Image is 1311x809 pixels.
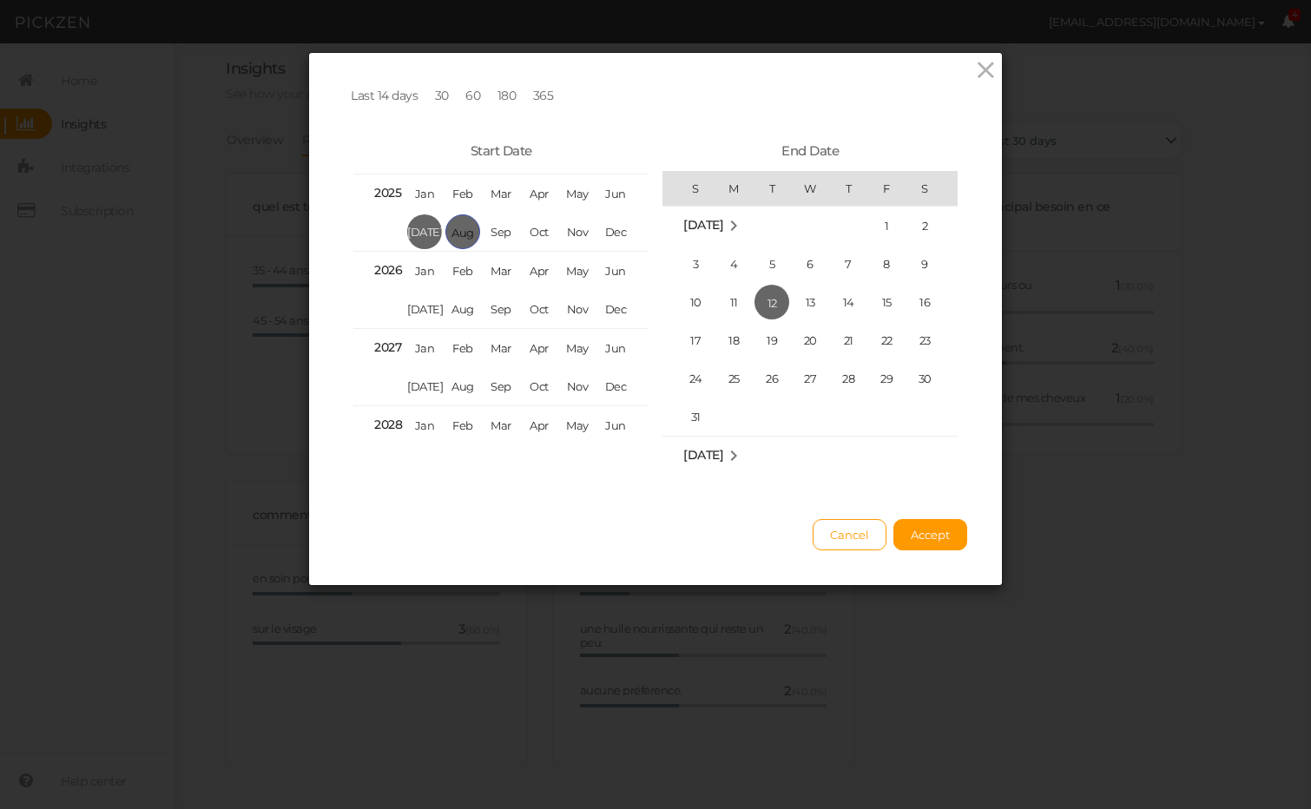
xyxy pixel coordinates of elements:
span: Dec [598,369,633,404]
span: 25 [716,361,751,396]
span: May [560,408,595,443]
span: Feb [445,253,480,288]
span: Accept [911,528,950,542]
span: Last 14 days [351,88,418,103]
td: May 2028 [558,405,596,444]
span: 1 [869,208,904,243]
th: T [753,171,791,206]
td: August 2025 [444,213,482,252]
span: 29 [869,361,904,396]
span: 9 [907,247,942,281]
td: Wednesday August 13 2025 [791,283,829,321]
td: Tuesday August 12 2025 [753,283,791,321]
td: September 2026 [482,290,520,329]
span: 8 [869,247,904,281]
td: November 2027 [558,367,596,406]
span: Jun [598,408,633,443]
td: April 2025 [520,174,558,213]
th: S [906,171,958,206]
span: Oct [522,292,557,326]
td: Monday August 18 2025 [715,321,753,359]
td: Monday August 11 2025 [715,283,753,321]
td: April 2027 [520,328,558,367]
td: Sunday August 31 2025 [662,398,715,437]
td: Sunday August 3 2025 [662,245,715,283]
td: Monday August 4 2025 [715,245,753,283]
td: February 2028 [444,405,482,444]
span: Aug [445,369,480,404]
td: March 2028 [482,405,520,444]
th: M [715,171,753,206]
span: [DATE] [683,217,723,233]
span: Jan [407,408,442,443]
span: Jun [598,176,633,211]
td: May 2026 [558,251,596,290]
td: Saturday August 30 2025 [906,359,958,398]
span: Feb [445,331,480,365]
td: Tuesday August 5 2025 [753,245,791,283]
td: June 2025 [596,174,649,213]
span: Sep [484,292,518,326]
td: September 2027 [482,367,520,406]
td: October 2025 [520,213,558,252]
span: Nov [560,369,595,404]
span: 16 [907,285,942,319]
td: May 2025 [558,174,596,213]
td: Friday August 8 2025 [867,245,906,283]
span: 15 [869,285,904,319]
td: February 2027 [444,328,482,367]
button: Accept [893,519,967,550]
span: 11 [716,285,751,319]
tr: Week 5 [662,359,958,398]
span: [DATE] [407,292,442,326]
span: [DATE] [407,369,442,404]
td: Friday August 15 2025 [867,283,906,321]
span: Jan [407,331,442,365]
span: Apr [522,331,557,365]
td: December 2027 [596,367,649,406]
span: Apr [522,253,557,288]
span: 5 [754,247,789,281]
td: Monday August 25 2025 [715,359,753,398]
td: February 2025 [444,174,482,213]
span: Dec [598,214,633,249]
td: 2026 [353,251,405,290]
td: Thursday August 28 2025 [829,359,867,398]
span: Sep [484,369,518,404]
td: 2027 [353,328,405,367]
span: Oct [522,214,557,249]
a: 365 [526,81,561,110]
span: 23 [907,323,942,358]
span: 26 [754,361,789,396]
tr: Week 3 [662,283,958,321]
td: July 2026 [405,290,444,329]
span: May [560,253,595,288]
span: 27 [793,361,827,396]
span: 7 [831,247,866,281]
td: Tuesday August 19 2025 [753,321,791,359]
span: Aug [445,292,480,326]
td: November 2026 [558,290,596,329]
span: 4 [716,247,751,281]
td: Saturday August 9 2025 [906,245,958,283]
a: 30 [428,81,456,110]
span: [DATE] [683,447,723,463]
span: 18 [716,323,751,358]
td: January 2026 [405,251,444,290]
td: January 2025 [405,174,444,213]
span: 2 [907,208,942,243]
span: Mar [484,176,518,211]
span: 28 [831,361,866,396]
td: Wednesday August 6 2025 [791,245,829,283]
td: Saturday August 23 2025 [906,321,958,359]
td: Thursday August 14 2025 [829,283,867,321]
td: August 2027 [444,367,482,406]
span: Nov [560,214,595,249]
td: Tuesday August 26 2025 [753,359,791,398]
span: 21 [831,323,866,358]
span: 17 [678,323,713,358]
td: June 2026 [596,251,649,290]
td: Saturday August 16 2025 [906,283,958,321]
tr: Week 4 [662,321,958,359]
td: October 2026 [520,290,558,329]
